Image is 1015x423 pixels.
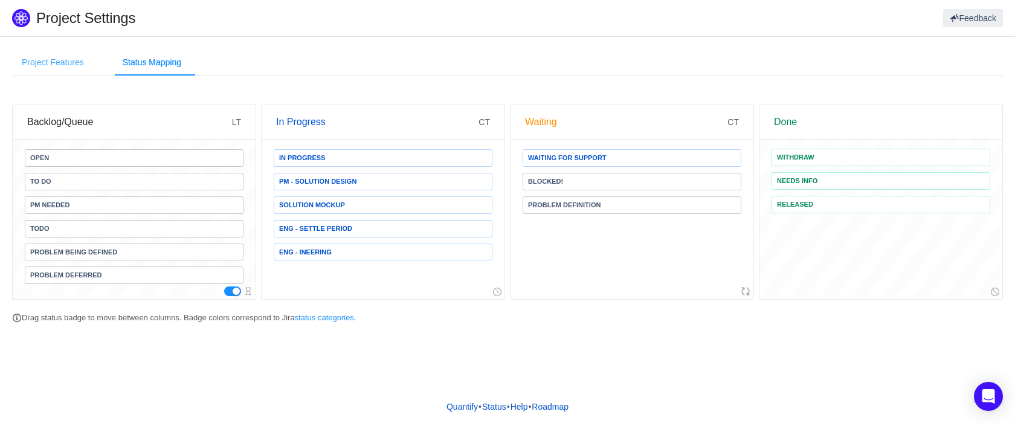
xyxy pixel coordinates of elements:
span: CT [727,117,739,127]
span: • [507,402,510,412]
span: WITHDRAW [777,154,814,161]
a: Quantify [446,398,478,416]
div: In Progress [276,105,478,139]
div: Backlog/Queue [27,105,232,139]
span: PROBLEM DEFERRED [30,272,102,279]
span: LT [232,117,241,127]
p: Drag status badge to move between columns. Badge colors correspond to Jira . [12,312,1003,324]
div: Status Mapping [113,49,191,76]
i: icon: clock-circle [493,288,501,296]
h1: Project Settings [36,9,607,27]
a: Help [510,398,529,416]
div: Waiting [525,105,727,139]
button: Feedback [943,9,1003,27]
span: Waiting for support [528,155,607,161]
div: Done [774,105,988,139]
span: PROBLEM DEFINITION [528,202,601,208]
span: • [528,402,531,412]
span: NEEDS INFO [777,178,817,184]
span: PROBLEM BEING DEFINED [30,249,117,256]
span: SOLUTION MOCKUP [279,202,345,208]
span: ToDo [30,225,50,232]
span: PM NEEDED [30,202,69,208]
span: Open [30,155,49,161]
i: icon: stop [991,288,999,296]
i: icon: hourglass [244,287,253,295]
span: • [478,402,482,412]
span: ENG - SETTLE PERIOD [279,225,352,232]
div: Project Features [12,49,94,76]
span: CT [478,117,490,127]
span: In Progress [279,155,325,161]
a: Status [482,398,507,416]
span: PM - SOLUTION DESIGN [279,178,356,185]
span: BLOCKED! [528,178,563,185]
a: status categories [295,313,354,322]
img: Quantify [12,9,30,27]
span: ENG - INEERING [279,249,332,256]
a: Roadmap [531,398,569,416]
span: RELEASED [777,201,813,208]
span: To Do [30,178,51,185]
div: Open Intercom Messenger [974,382,1003,411]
